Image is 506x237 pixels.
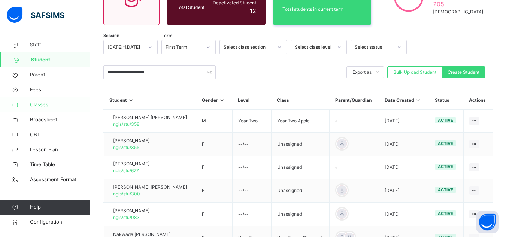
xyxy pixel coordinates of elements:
[393,69,436,76] span: Bulk Upload Student
[107,44,144,51] div: [DATE]-[DATE]
[30,176,90,183] span: Assessment Format
[271,110,330,133] td: Year Two Apple
[196,203,232,226] td: F
[128,97,134,103] i: Sort in Ascending Order
[438,141,453,146] span: active
[271,156,330,179] td: Unassigned
[379,91,429,110] th: Date Created
[104,91,196,110] th: Student
[7,7,64,23] img: safsims
[196,179,232,203] td: F
[352,69,372,76] span: Export as
[379,133,429,156] td: [DATE]
[232,91,271,110] th: Level
[30,203,90,211] span: Help
[271,179,330,203] td: Unassigned
[232,203,271,226] td: --/--
[113,215,140,220] span: ngis/stu/083
[379,156,429,179] td: [DATE]
[379,110,429,133] td: [DATE]
[438,211,453,216] span: active
[196,156,232,179] td: F
[271,91,330,110] th: Class
[113,207,149,214] span: [PERSON_NAME]
[113,161,149,167] span: [PERSON_NAME]
[438,164,453,169] span: active
[232,156,271,179] td: --/--
[175,2,209,13] div: Total Student
[379,203,429,226] td: [DATE]
[379,179,429,203] td: [DATE]
[232,179,271,203] td: --/--
[438,118,453,123] span: active
[219,97,225,103] i: Sort in Ascending Order
[113,145,139,150] span: ngis/stu/355
[113,121,139,127] span: ngis/stu/358
[224,44,273,51] div: Select class section
[355,44,393,51] div: Select status
[429,91,463,110] th: Status
[271,203,330,226] td: Unassigned
[463,91,493,110] th: Actions
[113,114,187,121] span: [PERSON_NAME] [PERSON_NAME]
[30,71,90,79] span: Parent
[113,191,140,197] span: ngis/stu/300
[282,6,362,13] span: Total students in current term
[196,110,232,133] td: M
[196,91,232,110] th: Gender
[30,41,90,49] span: Staff
[161,33,172,39] span: Term
[433,9,483,15] span: [DEMOGRAPHIC_DATA]
[30,161,90,168] span: Time Table
[30,86,90,94] span: Fees
[30,116,90,124] span: Broadsheet
[113,184,187,191] span: [PERSON_NAME] [PERSON_NAME]
[30,101,90,109] span: Classes
[232,133,271,156] td: --/--
[438,187,453,192] span: active
[271,133,330,156] td: Unassigned
[295,44,333,51] div: Select class level
[113,137,149,144] span: [PERSON_NAME]
[103,33,119,39] span: Session
[166,44,202,51] div: First Term
[30,146,90,154] span: Lesson Plan
[250,7,256,15] span: 12
[330,91,379,110] th: Parent/Guardian
[113,168,139,173] span: ngis/stu/677
[415,97,422,103] i: Sort in Ascending Order
[30,218,90,226] span: Configuration
[31,56,90,64] span: Student
[232,110,271,133] td: Year Two
[196,133,232,156] td: F
[476,211,499,233] button: Open asap
[30,131,90,139] span: CBT
[448,69,479,76] span: Create Student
